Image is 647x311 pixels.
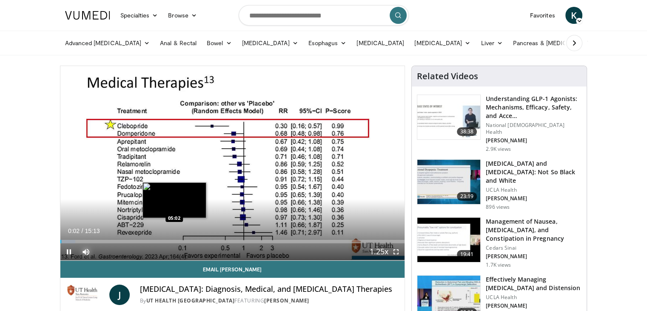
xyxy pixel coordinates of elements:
[486,137,581,144] p: [PERSON_NAME]
[60,261,405,278] a: Email [PERSON_NAME]
[60,66,405,261] video-js: Video Player
[77,243,94,260] button: Mute
[508,35,607,52] a: Pancreas & [MEDICAL_DATA]
[239,5,409,26] input: Search topics, interventions
[417,159,581,210] a: 23:19 [MEDICAL_DATA] and [MEDICAL_DATA]: Not So Black and White UCLA Health [PERSON_NAME] 896 views
[486,294,581,301] p: UCLA Health
[303,35,352,52] a: Esophagus
[486,187,581,193] p: UCLA Health
[417,217,581,268] a: 19:41 Management of Nausea, [MEDICAL_DATA], and Constipation in Pregnancy Cedars Sinai [PERSON_NA...
[68,227,80,234] span: 0:02
[202,35,237,52] a: Bowel
[371,243,388,260] button: Playback Rate
[155,35,202,52] a: Anal & Rectal
[60,243,77,260] button: Pause
[457,127,477,136] span: 38:38
[417,95,581,153] a: 38:38 Understanding GLP-1 Agonists: Mechanisms, Efficacy, Safety, and Acce… National [DEMOGRAPHIC...
[388,243,405,260] button: Fullscreen
[60,240,405,243] div: Progress Bar
[457,250,477,259] span: 19:41
[486,262,511,268] p: 1.7K views
[486,275,581,292] h3: Effectively Managing [MEDICAL_DATA] and Distension
[486,159,581,185] h3: [MEDICAL_DATA] and [MEDICAL_DATA]: Not So Black and White
[67,285,106,305] img: UT Health San Antonio School of Medicine
[486,195,581,202] p: [PERSON_NAME]
[486,122,581,135] p: National [DEMOGRAPHIC_DATA] Health
[143,182,206,218] img: image.jpeg
[163,7,202,24] a: Browse
[351,35,409,52] a: [MEDICAL_DATA]
[146,297,235,304] a: UT Health [GEOGRAPHIC_DATA]
[417,71,478,81] h4: Related Videos
[417,160,480,204] img: 65f4abe4-8851-4095-bf95-68cae67d5ccb.150x105_q85_crop-smart_upscale.jpg
[486,204,510,210] p: 896 views
[85,227,100,234] span: 15:13
[140,285,398,294] h4: [MEDICAL_DATA]: Diagnosis, Medical, and [MEDICAL_DATA] Therapies
[264,297,309,304] a: [PERSON_NAME]
[476,35,507,52] a: Liver
[109,285,130,305] a: J
[140,297,398,305] div: By FEATURING
[486,245,581,251] p: Cedars Sinai
[486,302,581,309] p: [PERSON_NAME]
[486,95,581,120] h3: Understanding GLP-1 Agonists: Mechanisms, Efficacy, Safety, and Acce…
[60,35,155,52] a: Advanced [MEDICAL_DATA]
[486,253,581,260] p: [PERSON_NAME]
[65,11,110,20] img: VuMedi Logo
[237,35,303,52] a: [MEDICAL_DATA]
[115,7,163,24] a: Specialties
[82,227,83,234] span: /
[525,7,560,24] a: Favorites
[417,218,480,262] img: 51017488-4c10-4926-9dc3-d6d3957cf75a.150x105_q85_crop-smart_upscale.jpg
[565,7,582,24] a: K
[417,95,480,139] img: 10897e49-57d0-4dda-943f-d9cde9436bef.150x105_q85_crop-smart_upscale.jpg
[486,146,511,153] p: 2.9K views
[486,217,581,243] h3: Management of Nausea, [MEDICAL_DATA], and Constipation in Pregnancy
[409,35,476,52] a: [MEDICAL_DATA]
[457,192,477,201] span: 23:19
